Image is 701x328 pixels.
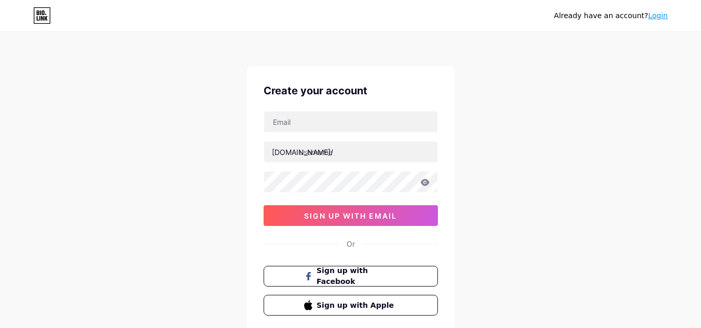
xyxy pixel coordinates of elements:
input: Email [264,111,437,132]
input: username [264,141,437,162]
span: Sign up with Apple [317,300,397,311]
span: sign up with email [304,211,397,220]
div: Or [347,238,355,249]
div: Already have an account? [554,10,668,21]
button: Sign up with Apple [264,295,438,316]
div: Create your account [264,83,438,98]
div: [DOMAIN_NAME]/ [272,147,333,158]
a: Login [648,11,668,20]
button: Sign up with Facebook [264,266,438,287]
span: Sign up with Facebook [317,265,397,287]
button: sign up with email [264,205,438,226]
